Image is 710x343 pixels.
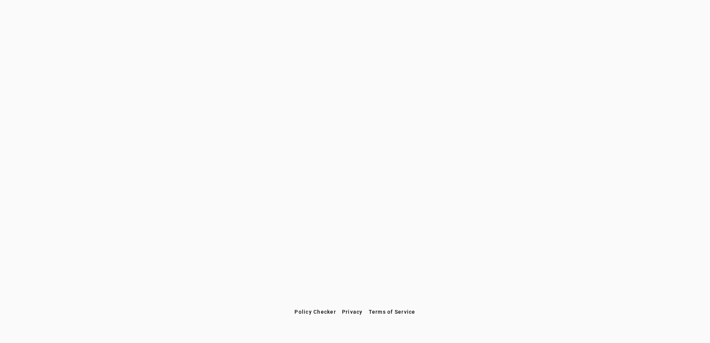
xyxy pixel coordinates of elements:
[342,309,363,315] span: Privacy
[369,309,416,315] span: Terms of Service
[292,305,339,318] button: Policy Checker
[294,309,336,315] span: Policy Checker
[366,305,418,318] button: Terms of Service
[339,305,366,318] button: Privacy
